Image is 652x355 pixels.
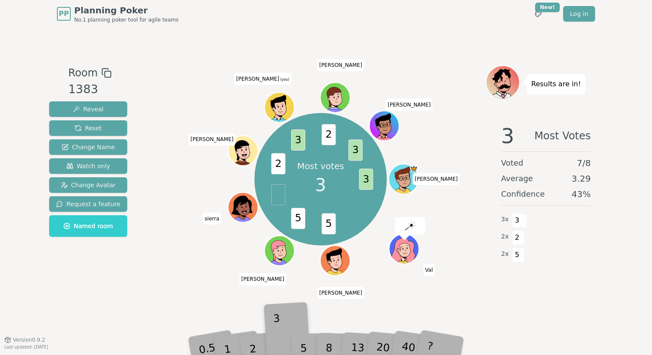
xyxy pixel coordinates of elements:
[234,73,292,85] span: Click to change your name
[49,215,127,237] button: Named room
[317,287,364,299] span: Click to change your name
[410,165,417,173] span: spencer is the host
[239,273,287,286] span: Click to change your name
[13,336,45,343] span: Version 0.9.2
[49,120,127,136] button: Reset
[75,124,102,132] span: Reset
[56,200,120,208] span: Request a feature
[413,173,460,185] span: Click to change your name
[63,222,113,230] span: Named room
[535,3,560,12] div: New!
[265,94,293,122] button: Click to change your avatar
[68,65,97,81] span: Room
[59,9,69,19] span: PP
[68,81,111,98] div: 1383
[423,264,435,276] span: Click to change your name
[359,169,373,190] span: 3
[49,101,127,117] button: Reveal
[73,105,103,113] span: Reveal
[49,177,127,193] button: Change Avatar
[62,143,115,151] span: Change Name
[501,249,509,259] span: 2 x
[563,6,595,22] a: Log in
[74,16,179,23] span: No.1 planning poker tool for agile teams
[534,126,591,146] span: Most Votes
[571,173,591,185] span: 3.29
[66,162,110,170] span: Watch only
[512,248,522,262] span: 5
[321,124,335,145] span: 2
[291,208,305,229] span: 5
[501,157,523,169] span: Voted
[279,78,290,82] span: (you)
[203,213,222,225] span: Click to change your name
[317,59,364,71] span: Click to change your name
[501,215,509,224] span: 3 x
[315,172,326,198] span: 3
[501,126,514,146] span: 3
[348,139,363,160] span: 3
[531,78,581,90] p: Results are in!
[4,345,48,349] span: Last updated: [DATE]
[57,4,179,23] a: PPPlanning PokerNo.1 planning poker tool for agile teams
[291,129,305,151] span: 3
[188,134,236,146] span: Click to change your name
[321,213,335,234] span: 5
[74,4,179,16] span: Planning Poker
[49,196,127,212] button: Request a feature
[386,99,433,111] span: Click to change your name
[61,181,116,189] span: Change Avatar
[4,336,45,343] button: Version0.9.2
[512,230,522,245] span: 2
[501,188,545,200] span: Confidence
[572,188,591,200] span: 43 %
[512,213,522,228] span: 3
[49,158,127,174] button: Watch only
[501,173,533,185] span: Average
[405,221,415,230] img: reveal
[501,232,509,242] span: 2 x
[530,6,546,22] button: New!
[297,160,344,172] p: Most votes
[271,153,285,174] span: 2
[577,157,591,169] span: 7 / 8
[49,139,127,155] button: Change Name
